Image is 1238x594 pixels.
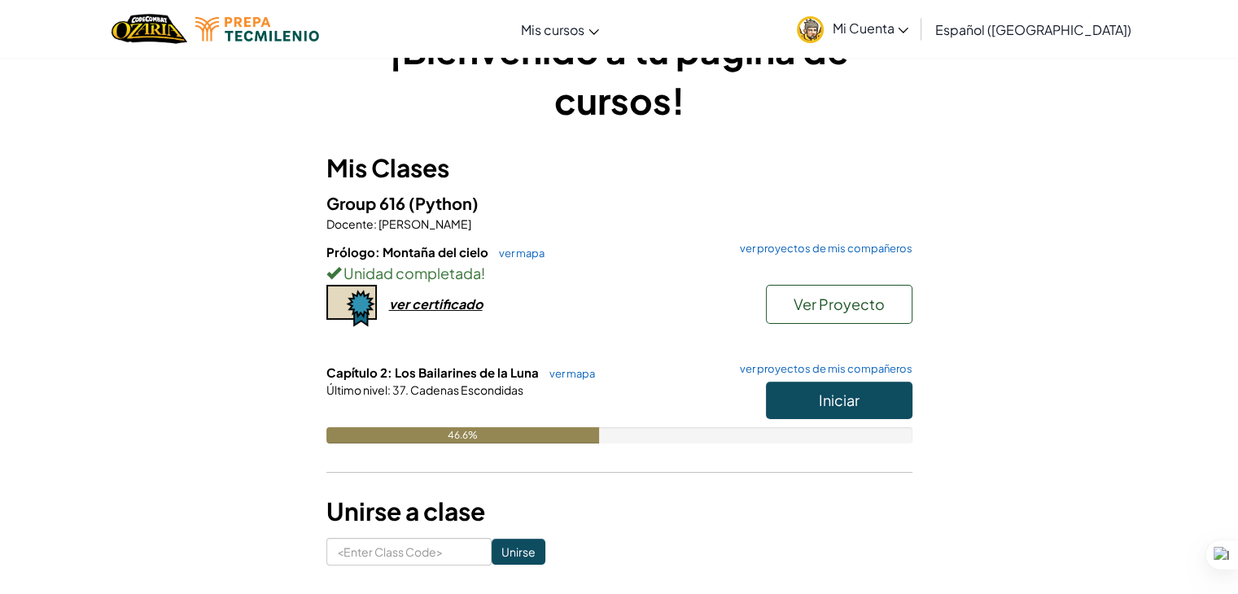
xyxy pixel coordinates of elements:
[326,285,377,327] img: certificate-icon.png
[766,382,912,419] button: Iniciar
[112,12,187,46] a: Ozaria by CodeCombat logo
[934,21,1131,38] span: Español ([GEOGRAPHIC_DATA])
[832,20,908,37] span: Mi Cuenta
[326,365,541,380] span: Capítulo 2: Los Bailarines de la Luna
[926,7,1139,51] a: Español ([GEOGRAPHIC_DATA])
[112,12,187,46] img: Home
[326,24,912,125] h1: ¡Bienvenido a tu página de cursos!
[513,7,607,51] a: Mis cursos
[789,3,916,55] a: Mi Cuenta
[491,247,545,260] a: ver mapa
[391,382,409,397] span: 37.
[326,295,483,312] a: ver certificado
[732,364,912,374] a: ver proyectos de mis compañeros
[326,382,387,397] span: Último nivel
[766,285,912,324] button: Ver Proyecto
[541,367,595,380] a: ver mapa
[521,21,584,38] span: Mis cursos
[326,493,912,530] h3: Unirse a clase
[387,382,391,397] span: :
[389,295,483,312] div: ver certificado
[409,193,479,213] span: (Python)
[326,150,912,186] h3: Mis Clases
[481,264,485,282] span: !
[326,427,600,443] div: 46.6%
[797,16,824,43] img: avatar
[377,216,471,231] span: [PERSON_NAME]
[819,391,860,409] span: Iniciar
[409,382,523,397] span: Cadenas Escondidas
[195,17,319,41] img: Tecmilenio logo
[326,244,491,260] span: Prólogo: Montaña del cielo
[794,295,885,313] span: Ver Proyecto
[341,264,481,282] span: Unidad completada
[492,539,545,565] input: Unirse
[326,538,492,566] input: <Enter Class Code>
[374,216,377,231] span: :
[326,216,374,231] span: Docente
[732,243,912,254] a: ver proyectos de mis compañeros
[326,193,409,213] span: Group 616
